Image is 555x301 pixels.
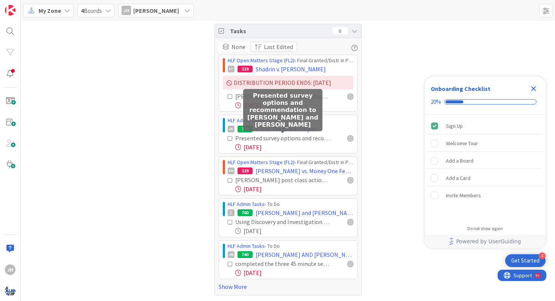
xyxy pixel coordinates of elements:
div: Onboarding Checklist [431,84,490,93]
div: [DATE] [235,143,353,152]
span: My Zone [39,6,61,15]
div: JH [5,264,15,275]
div: Footer [425,235,546,248]
a: HLF Admin Tasks [228,201,265,207]
a: HLF Admin Tasks [228,117,265,124]
div: Welcome Tour [446,139,478,148]
span: Tasks [230,26,329,35]
img: Visit kanbanzone.com [5,5,15,15]
div: 119 [237,66,253,72]
div: [DATE] [235,101,353,110]
div: JW [228,251,234,258]
div: Welcome Tour is incomplete. [428,135,543,152]
div: Invite Members is incomplete. [428,187,543,204]
span: [PERSON_NAME] AND [PERSON_NAME] AI CERTIFIED [256,250,353,259]
div: 740 [237,251,253,258]
div: Add a Board [446,156,473,165]
a: HLF Admin Tasks [228,243,265,249]
div: 739 [237,126,253,132]
button: Last Edited [251,42,297,52]
div: › To Do [228,117,353,124]
div: Checklist items [425,115,546,221]
div: [DATE] [235,226,353,235]
b: 4 [81,7,84,14]
div: Checklist progress: 20% [431,98,540,105]
div: 9+ [38,3,42,9]
div: Get Started [511,257,540,264]
div: 129 [237,167,253,174]
span: Shadrin v. [PERSON_NAME] [256,64,326,74]
span: Powered by UserGuiding [456,237,521,246]
div: completed the three 45 minute sessions and got my certificate [URL][DOMAIN_NAME] [235,259,331,268]
span: [PERSON_NAME] and [PERSON_NAME] Discovery Competencies training (one hour) [256,208,353,217]
div: 20% [431,98,441,105]
div: › Final Granted/Distr in Progress [228,57,353,64]
div: 6 [333,27,348,35]
div: Using Discovery and Investigation Tools | Clio [235,217,331,226]
div: Sign Up [446,121,463,131]
div: Close Checklist [527,83,540,95]
div: JH [228,126,234,132]
div: Add a Card [446,174,470,183]
div: Sign Up is complete. [428,118,543,134]
a: Powered by UserGuiding [429,235,542,248]
a: HLF Open Matters Stage (FL2) [228,57,294,64]
div: Presented survey options and recommendation to [PERSON_NAME] and [PERSON_NAME] [235,134,331,143]
a: HLF Open Matters Stage (FL2) [228,159,294,166]
div: Checklist Container [425,77,546,248]
div: › Final Granted/Distr in Progress [228,158,353,166]
div: ET [228,66,234,72]
div: 760 [237,209,253,216]
span: [PERSON_NAME] [133,6,179,15]
div: [DATE] [235,184,353,193]
div: [PERSON_NAME] post class action notice documents to website [235,175,331,184]
div: › To Do [228,200,353,208]
span: Support [16,1,34,10]
div: [PERSON_NAME] post class action notice documents to website [235,92,331,101]
a: Show More [219,282,358,291]
div: JH [122,6,131,15]
span: [PERSON_NAME] vs. Money One Fed Cred Union -- [256,166,353,175]
span: None [231,42,245,51]
div: Do not show again [467,226,503,232]
div: Invite Members [446,191,481,200]
div: PH [228,167,234,174]
h5: Presented survey options and recommendation to [PERSON_NAME] and [PERSON_NAME] [246,92,319,128]
div: Add a Card is incomplete. [428,170,543,186]
span: Last Edited [264,42,293,51]
div: [DATE] [235,268,353,277]
div: › To Do [228,242,353,250]
img: avatar [5,286,15,296]
div: DISTRIBUTION PERIOD ENDS: [DATE] [223,76,353,89]
div: Open Get Started checklist, remaining modules: 4 [505,254,546,267]
span: Boards [81,6,102,15]
div: Add a Board is incomplete. [428,152,543,169]
div: 4 [539,252,546,259]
